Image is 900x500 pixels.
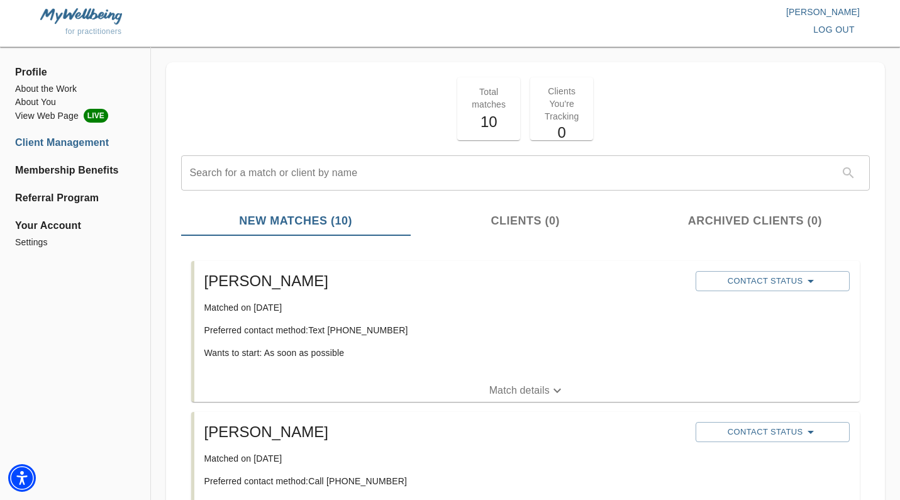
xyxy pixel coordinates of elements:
[813,22,855,38] span: log out
[538,123,586,143] h5: 0
[84,109,108,123] span: LIVE
[465,112,513,132] h5: 10
[648,213,862,230] span: Archived Clients (0)
[489,383,550,398] p: Match details
[189,213,403,230] span: New Matches (10)
[204,324,686,336] p: Preferred contact method: Text [PHONE_NUMBER]
[204,301,686,314] p: Matched on [DATE]
[204,347,686,359] p: Wants to start: As soon as possible
[15,163,135,178] a: Membership Benefits
[15,191,135,206] a: Referral Program
[15,96,135,109] a: About You
[450,6,860,18] p: [PERSON_NAME]
[204,271,686,291] h5: [PERSON_NAME]
[15,109,135,123] a: View Web PageLIVE
[15,218,135,233] span: Your Account
[465,86,513,111] p: Total matches
[194,379,860,402] button: Match details
[418,213,633,230] span: Clients (0)
[65,27,122,36] span: for practitioners
[702,425,843,440] span: Contact Status
[15,82,135,96] a: About the Work
[702,274,843,289] span: Contact Status
[204,475,686,487] p: Preferred contact method: Call [PHONE_NUMBER]
[204,422,686,442] h5: [PERSON_NAME]
[696,422,850,442] button: Contact Status
[15,65,135,80] span: Profile
[15,135,135,150] a: Client Management
[204,452,686,465] p: Matched on [DATE]
[8,464,36,492] div: Accessibility Menu
[808,18,860,42] button: log out
[40,8,122,24] img: MyWellbeing
[15,109,135,123] li: View Web Page
[538,85,586,123] p: Clients You're Tracking
[696,271,850,291] button: Contact Status
[15,236,135,249] a: Settings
